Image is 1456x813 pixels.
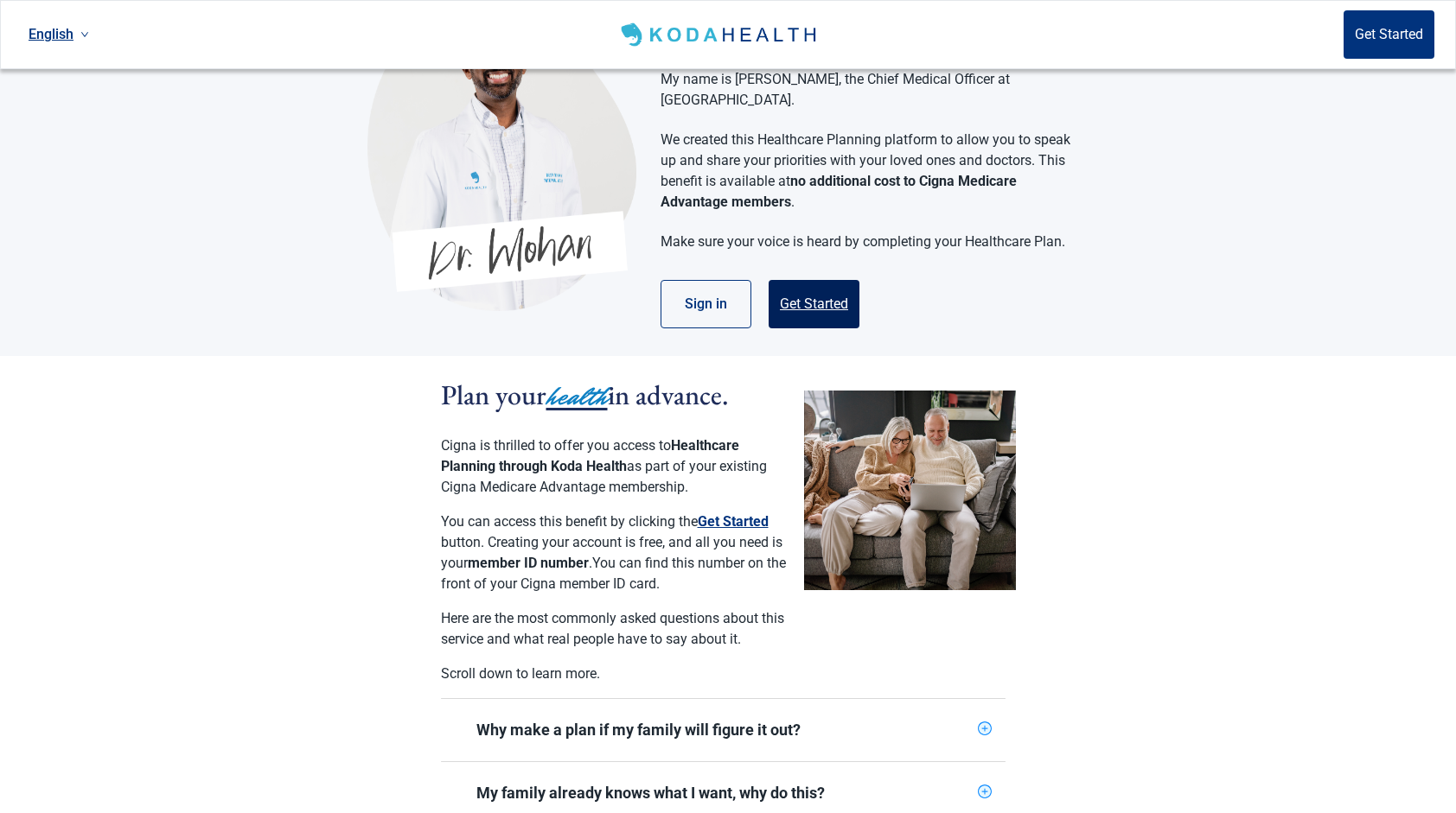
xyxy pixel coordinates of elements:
[698,511,769,532] button: Get Started
[468,555,589,571] strong: member ID number
[441,377,546,413] span: Plan your
[441,664,787,684] p: Scroll down to learn more.
[608,377,729,413] span: in advance.
[661,69,1071,111] p: My name is [PERSON_NAME], the Chief Medical Officer at [GEOGRAPHIC_DATA].
[978,721,992,735] span: plus-circle
[546,378,608,416] span: health
[978,784,992,798] span: plus-circle
[476,783,971,803] div: My family already knows what I want, why do this?
[661,130,1071,213] p: We created this Healthcare Planning platform to allow you to speak up and share your priorities w...
[476,720,971,740] div: Why make a plan if my family will figure it out?
[441,511,787,594] p: You can access this benefit by clicking the button. Creating your account is free, and all you ne...
[617,21,822,48] img: Koda Health
[661,280,751,328] button: Sign in
[80,30,89,39] span: down
[1344,10,1434,59] button: Get Started
[22,20,96,48] a: Current language: English
[769,280,859,328] button: Get Started
[441,437,671,454] span: Cigna is thrilled to offer you access to
[441,699,1006,761] div: Why make a plan if my family will figure it out?
[441,608,787,650] p: Here are the most commonly asked questions about this service and what real people have to say ab...
[661,173,1017,210] strong: no additional cost to Cigna Medicare Advantage members
[804,391,1016,590] img: Couple planning their healthcare together
[661,232,1071,252] p: Make sure your voice is heard by completing your Healthcare Plan.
